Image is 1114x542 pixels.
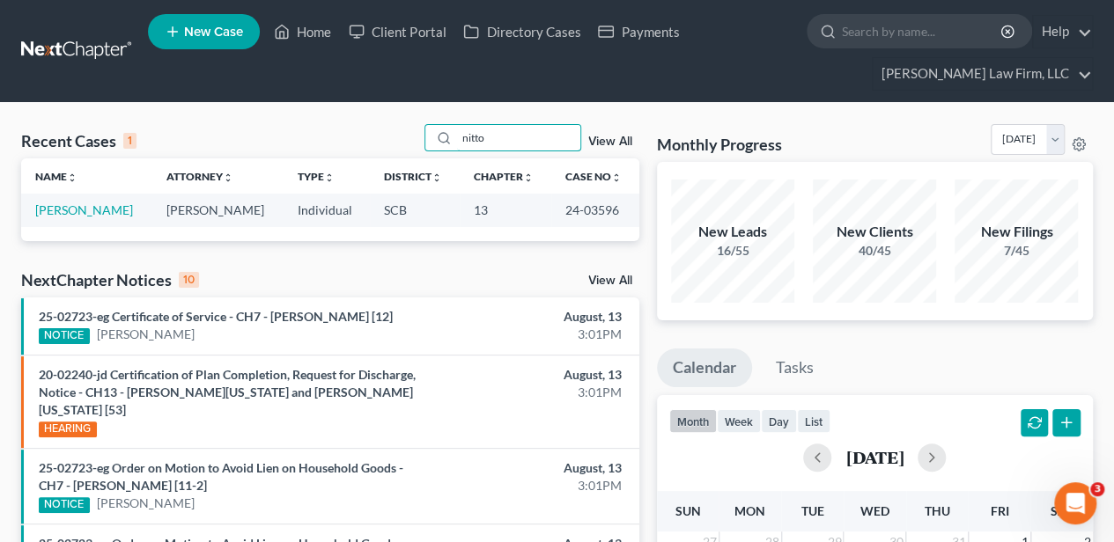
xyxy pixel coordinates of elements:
[439,326,621,343] div: 3:01PM
[35,202,133,217] a: [PERSON_NAME]
[454,16,589,48] a: Directory Cases
[813,242,936,260] div: 40/45
[39,497,90,513] div: NOTICE
[298,170,335,183] a: Typeunfold_more
[565,170,622,183] a: Case Nounfold_more
[761,409,797,433] button: day
[1033,16,1092,48] a: Help
[551,194,639,226] td: 24-03596
[657,134,782,155] h3: Monthly Progress
[457,125,580,150] input: Search by name...
[152,194,284,226] td: [PERSON_NAME]
[166,170,233,183] a: Attorneyunfold_more
[657,348,752,387] a: Calendar
[39,367,416,417] a: 20-02240-jd Certification of Plan Completion, Request for Discharge, Notice - CH13 - [PERSON_NAME...
[67,172,77,183] i: unfold_more
[845,448,904,466] h2: [DATE]
[1051,503,1073,518] span: Sat
[432,172,442,183] i: unfold_more
[21,269,199,290] div: NextChapter Notices
[671,242,794,260] div: 16/55
[671,222,794,242] div: New Leads
[21,130,136,151] div: Recent Cases
[39,421,97,437] div: HEARING
[39,328,90,344] div: NOTICE
[39,309,393,324] a: 25-02723-eg Certificate of Service - CH7 - [PERSON_NAME] [12]
[873,58,1092,90] a: [PERSON_NAME] Law Firm, LLC
[370,194,460,226] td: SCB
[734,503,765,518] span: Mon
[955,222,1078,242] div: New Filings
[439,459,621,477] div: August, 13
[384,170,442,183] a: Districtunfold_more
[35,170,77,183] a: Nameunfold_more
[324,172,335,183] i: unfold_more
[523,172,534,183] i: unfold_more
[588,135,632,148] a: View All
[990,503,1008,518] span: Fri
[925,503,950,518] span: Thu
[842,15,1003,48] input: Search by name...
[460,194,551,226] td: 13
[717,409,761,433] button: week
[474,170,534,183] a: Chapterunfold_more
[797,409,830,433] button: list
[123,133,136,149] div: 1
[1090,482,1104,496] span: 3
[439,366,621,384] div: August, 13
[439,308,621,326] div: August, 13
[184,26,243,39] span: New Case
[955,242,1078,260] div: 7/45
[860,503,889,518] span: Wed
[1054,482,1096,524] iframe: Intercom live chat
[97,326,195,343] a: [PERSON_NAME]
[223,172,233,183] i: unfold_more
[97,494,195,512] a: [PERSON_NAME]
[813,222,936,242] div: New Clients
[284,194,370,226] td: Individual
[800,503,823,518] span: Tue
[39,460,403,493] a: 25-02723-eg Order on Motion to Avoid Lien on Household Goods - CH7 - [PERSON_NAME] [11-2]
[611,172,622,183] i: unfold_more
[588,275,632,287] a: View All
[675,503,700,518] span: Sun
[669,409,717,433] button: month
[439,477,621,494] div: 3:01PM
[265,16,340,48] a: Home
[340,16,454,48] a: Client Portal
[179,272,199,288] div: 10
[439,384,621,401] div: 3:01PM
[760,348,830,387] a: Tasks
[589,16,688,48] a: Payments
